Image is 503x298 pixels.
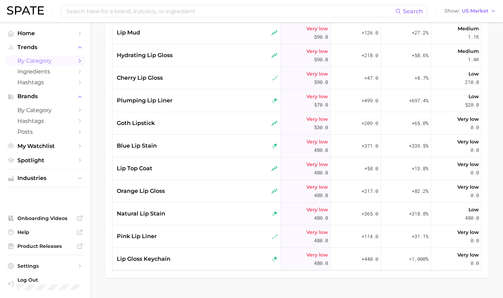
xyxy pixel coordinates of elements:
[414,74,428,82] span: +8.7%
[314,214,328,222] span: 480.0
[443,7,498,16] button: ShowUS Market
[468,70,479,78] span: Low
[314,191,328,199] span: 480.0
[6,116,85,126] a: Hashtags
[6,105,85,116] a: by Category
[117,29,140,37] span: lip mud
[17,68,73,75] span: Ingredients
[117,74,163,82] span: cherry lip gloss
[306,205,328,214] span: Very low
[17,277,88,283] span: Log Out
[364,74,378,82] span: +47.0
[457,251,479,259] span: Very low
[113,22,481,44] button: lip mudseasonal riserVery low590.0+126.0+27.2%Medium1.1k
[314,33,328,41] span: 590.0
[272,234,277,240] img: sustained riser
[6,275,85,292] a: Log out. Currently logged in with e-mail amanda_blaze@cotyinc.com.
[17,79,73,86] span: Hashtags
[117,51,173,60] span: hydrating lip gloss
[306,115,328,123] span: Very low
[314,146,328,154] span: 480.0
[117,164,152,173] span: lip top coat
[361,210,378,218] span: +365.0
[117,255,170,263] span: lip gloss keychain
[314,55,328,64] span: 590.0
[409,96,428,105] span: +697.4%
[468,55,479,64] span: 1.4k
[6,42,85,53] button: Trends
[113,203,481,225] button: natural lip stainrising starVery low480.0+365.0+318.8%Low480.0
[468,33,479,41] span: 1.1k
[465,78,479,86] span: 210.0
[17,93,73,100] span: Brands
[17,57,73,64] span: by Category
[306,24,328,33] span: Very low
[314,236,328,245] span: 480.0
[409,142,428,150] span: +339.5%
[361,187,378,195] span: +217.0
[457,183,479,191] span: Very low
[457,160,479,168] span: Very low
[272,98,277,104] img: rising star
[6,213,85,223] a: Onboarding Videos
[113,89,481,112] button: plumping lip linerrising starVery low570.0+499.0+697.4%Low520.0
[306,160,328,168] span: Very low
[306,251,328,259] span: Very low
[272,120,277,126] img: seasonal riser
[113,157,481,180] button: lip top coatseasonal riserVery low480.0+58.0+13.8%Very low0.0
[6,126,85,137] a: Posts
[471,191,479,199] span: 0.0
[117,119,155,127] span: goth lipstick
[6,155,85,166] a: Spotlight
[272,256,277,262] img: rising star
[458,24,479,33] span: Medium
[17,175,73,181] span: Industries
[361,29,378,37] span: +126.0
[468,205,479,214] span: Low
[403,8,423,15] span: Search
[117,210,165,218] span: natural lip stain
[113,112,481,135] button: goth lipstickseasonal riserVery low530.0+209.0+65.0%Very low0.0
[314,123,328,132] span: 530.0
[272,143,277,149] img: rising star
[272,30,277,36] img: seasonal riser
[306,92,328,101] span: Very low
[361,232,378,241] span: +114.0
[117,142,157,150] span: blue lip stain
[457,115,479,123] span: Very low
[17,118,73,124] span: Hashtags
[272,75,277,81] img: sustained riser
[364,164,378,173] span: +58.0
[17,243,73,249] span: Product Releases
[17,30,73,37] span: Home
[306,70,328,78] span: Very low
[457,228,479,236] span: Very low
[272,166,277,172] img: seasonal riser
[457,138,479,146] span: Very low
[17,157,73,164] span: Spotlight
[412,187,428,195] span: +82.2%
[113,248,481,270] button: lip gloss keychainrising starVery low480.0+440.0>1,000%Very low0.0
[113,180,481,203] button: orange lip glossseasonal riserVery low480.0+217.0+82.2%Very low0.0
[409,210,428,218] span: +318.8%
[6,77,85,88] a: Hashtags
[17,128,73,135] span: Posts
[458,47,479,55] span: Medium
[465,214,479,222] span: 480.0
[361,96,378,105] span: +499.0
[465,101,479,109] span: 520.0
[17,263,73,269] span: Settings
[471,168,479,177] span: 0.0
[306,47,328,55] span: Very low
[272,211,277,217] img: rising star
[17,107,73,113] span: by Category
[6,141,85,151] a: My Watchlist
[471,146,479,154] span: 0.0
[7,6,44,15] img: SPATE
[468,92,479,101] span: Low
[306,138,328,146] span: Very low
[113,225,481,248] button: pink lip linersustained riserVery low480.0+114.0+31.1%Very low0.0
[471,236,479,245] span: 0.0
[6,173,85,183] button: Industries
[66,5,395,17] input: Search here for a brand, industry, or ingredient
